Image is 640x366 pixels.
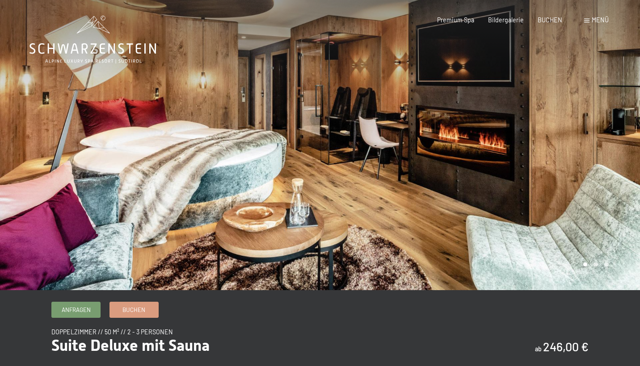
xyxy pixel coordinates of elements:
span: Suite Deluxe mit Sauna [51,336,210,354]
b: 246,00 € [543,339,589,354]
a: Bildergalerie [488,16,524,24]
a: Anfragen [52,302,100,317]
span: ab [535,345,542,353]
a: Buchen [110,302,158,317]
span: Doppelzimmer // 50 m² // 2 - 3 Personen [51,328,173,336]
span: Anfragen [62,306,91,314]
span: Buchen [122,306,145,314]
a: BUCHEN [538,16,562,24]
span: Menü [592,16,609,24]
a: Premium Spa [437,16,474,24]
